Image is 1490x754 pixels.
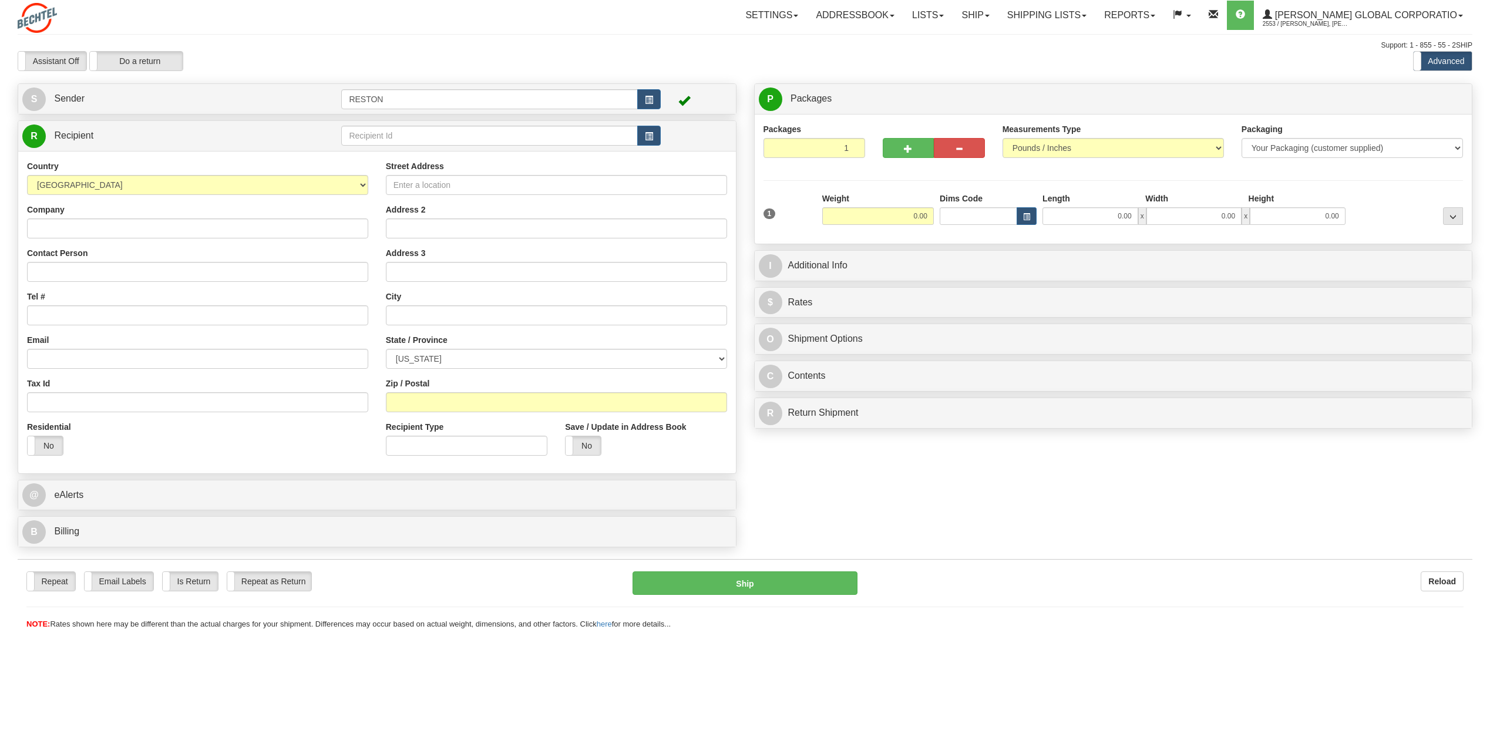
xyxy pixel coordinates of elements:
span: x [1242,207,1250,225]
span: C [759,365,782,388]
a: Shipping lists [998,1,1095,30]
a: Settings [736,1,807,30]
a: [PERSON_NAME] Global Corporatio 2553 / [PERSON_NAME], [PERSON_NAME] [1254,1,1472,30]
label: Address 2 [386,204,426,216]
span: Packages [791,93,832,103]
span: R [759,402,782,425]
button: Reload [1421,571,1464,591]
label: Advanced [1414,52,1472,70]
a: R Recipient [22,124,306,148]
span: Recipient [54,130,93,140]
span: B [22,520,46,544]
input: Sender Id [341,89,637,109]
input: Recipient Id [341,126,637,146]
label: Country [27,160,59,172]
label: Assistant Off [18,52,86,70]
span: $ [759,291,782,314]
a: Addressbook [807,1,903,30]
a: S Sender [22,87,341,111]
b: Reload [1428,577,1456,586]
label: Dims Code [940,193,983,204]
span: Billing [54,526,79,536]
label: Zip / Postal [386,378,430,389]
label: Address 3 [386,247,426,259]
iframe: chat widget [1463,317,1489,437]
a: $Rates [759,291,1468,315]
label: Weight [822,193,849,204]
label: Email Labels [85,572,153,591]
label: Company [27,204,65,216]
a: RReturn Shipment [759,401,1468,425]
a: OShipment Options [759,327,1468,351]
label: City [386,291,401,302]
button: Ship [633,571,857,595]
label: Packaging [1242,123,1283,135]
span: 1 [764,208,776,219]
span: S [22,87,46,111]
span: @ [22,483,46,507]
img: logo2553.jpg [18,3,57,33]
a: Reports [1095,1,1164,30]
label: Packages [764,123,802,135]
div: ... [1443,207,1463,225]
div: Rates shown here may be different than the actual charges for your shipment. Differences may occu... [18,619,1472,630]
label: Recipient Type [386,421,444,433]
a: here [597,620,612,628]
label: Do a return [90,52,183,70]
a: IAdditional Info [759,254,1468,278]
label: Tax Id [27,378,50,389]
div: Support: 1 - 855 - 55 - 2SHIP [18,41,1472,51]
label: Measurements Type [1003,123,1081,135]
span: x [1138,207,1146,225]
label: Contact Person [27,247,88,259]
label: State / Province [386,334,448,346]
label: Is Return [163,572,218,591]
a: B Billing [22,520,732,544]
label: No [566,436,601,455]
label: No [28,436,63,455]
a: @ eAlerts [22,483,732,507]
a: Ship [953,1,998,30]
label: Tel # [27,291,45,302]
input: Enter a location [386,175,727,195]
label: Street Address [386,160,444,172]
label: Width [1145,193,1168,204]
span: I [759,254,782,278]
label: Email [27,334,49,346]
span: [PERSON_NAME] Global Corporatio [1272,10,1457,20]
span: NOTE: [26,620,50,628]
a: CContents [759,364,1468,388]
span: 2553 / [PERSON_NAME], [PERSON_NAME] [1263,18,1351,30]
label: Repeat as Return [227,572,311,591]
label: Repeat [27,572,75,591]
label: Length [1042,193,1070,204]
a: Lists [903,1,953,30]
span: P [759,87,782,111]
span: eAlerts [54,490,83,500]
span: O [759,328,782,351]
label: Height [1249,193,1274,204]
label: Save / Update in Address Book [565,421,686,433]
span: Sender [54,93,85,103]
label: Residential [27,421,71,433]
a: P Packages [759,87,1468,111]
span: R [22,124,46,148]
